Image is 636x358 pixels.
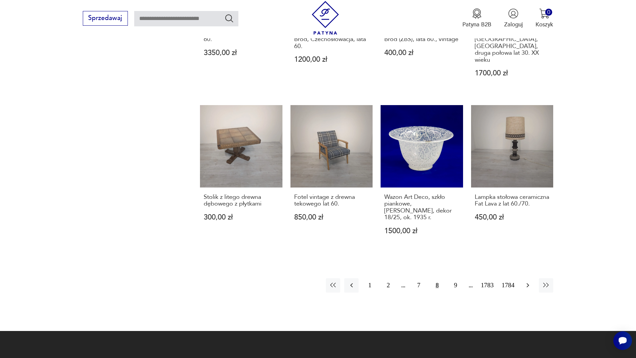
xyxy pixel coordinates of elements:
img: Ikonka użytkownika [508,8,518,19]
button: 1 [363,278,377,293]
button: Szukaj [224,13,234,23]
p: 450,00 zł [475,214,550,221]
h3: Wazon szkło piankowe, [PERSON_NAME], [GEOGRAPHIC_DATA], [GEOGRAPHIC_DATA], druga połowa lat 30. X... [475,22,550,63]
p: 3350,00 zł [204,49,279,56]
p: 300,00 zł [204,214,279,221]
p: Zaloguj [504,21,523,28]
a: Sprzedawaj [83,16,128,21]
a: Stolik z litego drewna dębowego z płytkamiStolik z litego drewna dębowego z płytkami300,00 zł [200,105,282,250]
a: Fotel vintage z drewna tekowego lat 60.Fotel vintage z drewna tekowego lat 60.850,00 zł [290,105,373,250]
p: 1700,00 zł [475,70,550,77]
p: 1200,00 zł [294,56,369,63]
div: 0 [545,9,552,16]
h3: Komoda, Austinsuite, [GEOGRAPHIC_DATA], lata 60. [204,22,279,43]
img: Ikona koszyka [539,8,550,19]
iframe: Smartsupp widget button [613,331,632,350]
button: Zaloguj [504,8,523,28]
button: Sprzedawaj [83,11,128,26]
p: 850,00 zł [294,214,369,221]
a: Lampka stołowa ceramiczna Fat Lava z lat 60./70.Lampka stołowa ceramiczna Fat Lava z lat 60./70.4... [471,105,554,250]
button: 1783 [479,278,495,293]
h3: Czeski wazon szklany, proj. [PERSON_NAME], Železný Brod (ZBS), lata 60., vintage [384,22,459,43]
button: 9 [448,278,463,293]
h3: Lampka stołowa ceramiczna Fat Lava z lat 60./70. [475,194,550,208]
button: Patyna B2B [462,8,491,28]
p: 400,00 zł [384,49,459,56]
button: 1784 [500,278,516,293]
p: Patyna B2B [462,21,491,28]
h3: Wazon Art Deco, szkło piankowe, [PERSON_NAME], dekor 18/25, ok. 1935 r. [384,194,459,221]
h3: Fotel vintage z drewna tekowego lat 60. [294,194,369,208]
a: Wazon Art Deco, szkło piankowe, Johann Loetz Witwe, dekor 18/25, ok. 1935 r.Wazon Art Deco, szkło... [381,105,463,250]
a: Ikona medaluPatyna B2B [462,8,491,28]
h3: Szklana patera, proj. [PERSON_NAME], Železný Brod, Czechosłowacja, lata 60. [294,22,369,50]
button: 7 [412,278,426,293]
button: 2 [381,278,395,293]
img: Patyna - sklep z meblami i dekoracjami vintage [308,1,342,35]
button: 0Koszyk [536,8,553,28]
p: 1500,00 zł [384,228,459,235]
img: Ikona medalu [472,8,482,19]
p: Koszyk [536,21,553,28]
h3: Stolik z litego drewna dębowego z płytkami [204,194,279,208]
button: 8 [430,278,444,293]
